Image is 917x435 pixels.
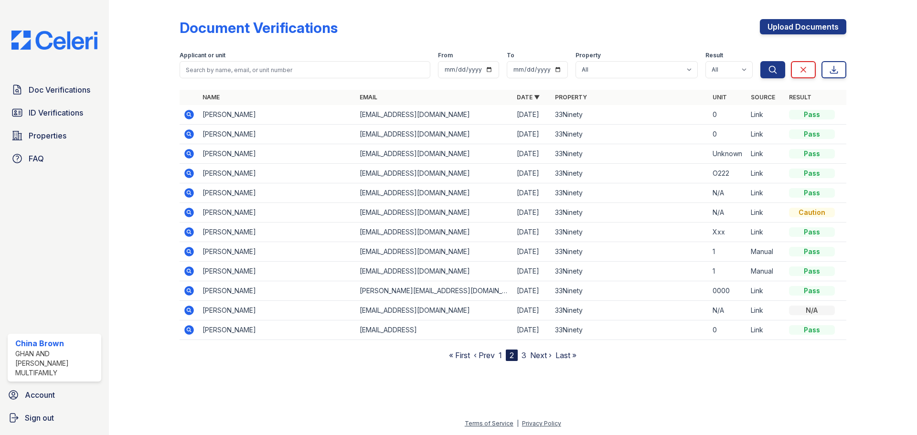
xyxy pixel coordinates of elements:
td: 33Ninety [551,164,708,183]
td: 33Ninety [551,242,708,262]
a: Sign out [4,408,105,427]
td: [PERSON_NAME] [199,281,356,301]
span: Account [25,389,55,401]
td: 0000 [709,281,747,301]
a: Date ▼ [517,94,540,101]
td: Link [747,144,785,164]
td: Link [747,301,785,320]
td: Manual [747,262,785,281]
td: Manual [747,242,785,262]
td: 33Ninety [551,262,708,281]
div: China Brown [15,338,97,349]
td: [PERSON_NAME] [199,301,356,320]
td: 0 [709,125,747,144]
td: [EMAIL_ADDRESS][DOMAIN_NAME] [356,203,513,223]
td: [PERSON_NAME] [199,105,356,125]
td: [PERSON_NAME] [199,164,356,183]
a: Terms of Service [465,420,513,427]
td: [DATE] [513,183,551,203]
td: [DATE] [513,203,551,223]
td: [DATE] [513,320,551,340]
td: [EMAIL_ADDRESS][DOMAIN_NAME] [356,242,513,262]
label: Property [576,52,601,59]
td: [EMAIL_ADDRESS][DOMAIN_NAME] [356,301,513,320]
td: [EMAIL_ADDRESS][DOMAIN_NAME] [356,164,513,183]
div: | [517,420,519,427]
td: N/A [709,183,747,203]
td: Link [747,183,785,203]
div: Pass [789,286,835,296]
td: [DATE] [513,281,551,301]
span: ID Verifications [29,107,83,118]
td: [DATE] [513,144,551,164]
a: Result [789,94,811,101]
td: [PERSON_NAME] [199,203,356,223]
div: Ghan and [PERSON_NAME] Multifamily [15,349,97,378]
td: [EMAIL_ADDRESS][DOMAIN_NAME] [356,125,513,144]
label: Result [705,52,723,59]
td: N/A [709,203,747,223]
td: 33Ninety [551,223,708,242]
td: Link [747,105,785,125]
td: 33Ninety [551,301,708,320]
td: 1 [709,262,747,281]
td: 1 [709,242,747,262]
a: Upload Documents [760,19,846,34]
td: [EMAIL_ADDRESS] [356,320,513,340]
div: Pass [789,149,835,159]
a: 1 [499,350,502,360]
div: Document Verifications [180,19,338,36]
td: [EMAIL_ADDRESS][DOMAIN_NAME] [356,144,513,164]
td: [DATE] [513,164,551,183]
div: N/A [789,306,835,315]
label: Applicant or unit [180,52,225,59]
td: Link [747,164,785,183]
td: [PERSON_NAME] [199,242,356,262]
td: 33Ninety [551,183,708,203]
div: Pass [789,188,835,198]
td: [PERSON_NAME] [199,183,356,203]
td: O222 [709,164,747,183]
div: Pass [789,227,835,237]
td: [EMAIL_ADDRESS][DOMAIN_NAME] [356,105,513,125]
td: [PERSON_NAME] [199,144,356,164]
td: 0 [709,105,747,125]
div: Pass [789,110,835,119]
td: 33Ninety [551,125,708,144]
td: Xxx [709,223,747,242]
td: [PERSON_NAME] [199,262,356,281]
span: Properties [29,130,66,141]
div: Pass [789,129,835,139]
td: Link [747,223,785,242]
td: [EMAIL_ADDRESS][DOMAIN_NAME] [356,223,513,242]
td: Link [747,320,785,340]
td: [DATE] [513,223,551,242]
a: ID Verifications [8,103,101,122]
td: [DATE] [513,105,551,125]
a: FAQ [8,149,101,168]
td: Link [747,125,785,144]
a: ‹ Prev [474,350,495,360]
td: 33Ninety [551,105,708,125]
span: Doc Verifications [29,84,90,95]
td: Link [747,203,785,223]
a: Email [360,94,377,101]
label: To [507,52,514,59]
td: 33Ninety [551,144,708,164]
div: Pass [789,169,835,178]
label: From [438,52,453,59]
td: [EMAIL_ADDRESS][DOMAIN_NAME] [356,262,513,281]
a: Privacy Policy [522,420,561,427]
span: FAQ [29,153,44,164]
div: 2 [506,350,518,361]
td: [PERSON_NAME] [199,320,356,340]
td: [PERSON_NAME][EMAIL_ADDRESS][DOMAIN_NAME] [356,281,513,301]
td: 0 [709,320,747,340]
a: Account [4,385,105,404]
td: N/A [709,301,747,320]
a: 3 [522,350,526,360]
a: « First [449,350,470,360]
td: [DATE] [513,125,551,144]
a: Property [555,94,587,101]
a: Unit [713,94,727,101]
